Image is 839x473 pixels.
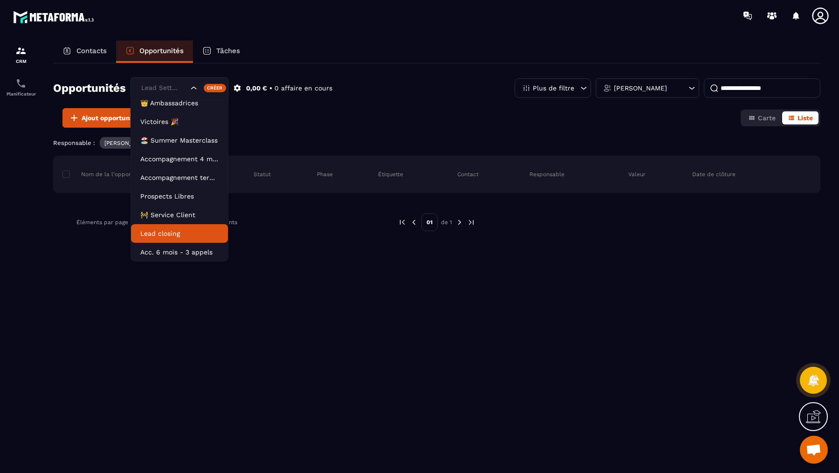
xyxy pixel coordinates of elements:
p: Statut [254,171,271,178]
a: Tâches [193,41,249,63]
p: Contact [457,171,479,178]
img: next [467,218,475,226]
button: Carte [743,111,781,124]
p: Éléments par page [76,219,128,226]
span: Carte [758,114,776,122]
p: Valeur [628,171,646,178]
p: Accompagnement 4 mois [140,154,219,164]
h2: Opportunités [53,79,126,97]
p: de 1 [441,219,452,226]
p: 👑 Ambassadrices [140,98,219,108]
div: Search for option [131,77,228,99]
p: Victoires 🎉 [140,117,219,126]
a: formationformationCRM [2,38,40,71]
a: schedulerschedulerPlanificateur [2,71,40,103]
p: Étiquette [378,171,403,178]
a: Opportunités [116,41,193,63]
p: Acc. 6 mois - 3 appels [140,247,219,257]
p: Nom de la l'opportunité [62,171,147,178]
p: CRM [2,59,40,64]
p: Accompagnement terminé [140,173,219,182]
p: Contacts [76,47,107,55]
a: Contacts [53,41,116,63]
button: Liste [782,111,818,124]
img: scheduler [15,78,27,89]
p: Lead closing [140,229,219,238]
p: Tâches [216,47,240,55]
p: [PERSON_NAME] [104,140,150,146]
p: • [269,84,272,93]
p: 0,00 € [246,84,267,93]
p: Date de clôture [692,171,736,178]
p: Phase [317,171,333,178]
img: formation [15,45,27,56]
div: Ouvrir le chat [800,436,828,464]
span: Ajout opportunité [82,113,138,123]
p: [PERSON_NAME] [614,85,667,91]
img: logo [13,8,97,26]
p: Prospects Libres [140,192,219,201]
img: next [455,218,464,226]
img: prev [410,218,418,226]
input: Search for option [139,83,188,93]
p: Planificateur [2,91,40,96]
div: Créer [204,84,227,92]
img: prev [398,218,406,226]
p: 🚧 Service Client [140,210,219,219]
p: Opportunités [139,47,184,55]
p: Plus de filtre [533,85,574,91]
span: Liste [798,114,813,122]
button: Ajout opportunité [62,108,144,128]
p: 0 affaire en cours [275,84,332,93]
p: 01 [421,213,438,231]
p: Responsable : [53,139,95,146]
p: 🏖️ Summer Masterclass [140,136,219,145]
p: Responsable [530,171,564,178]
